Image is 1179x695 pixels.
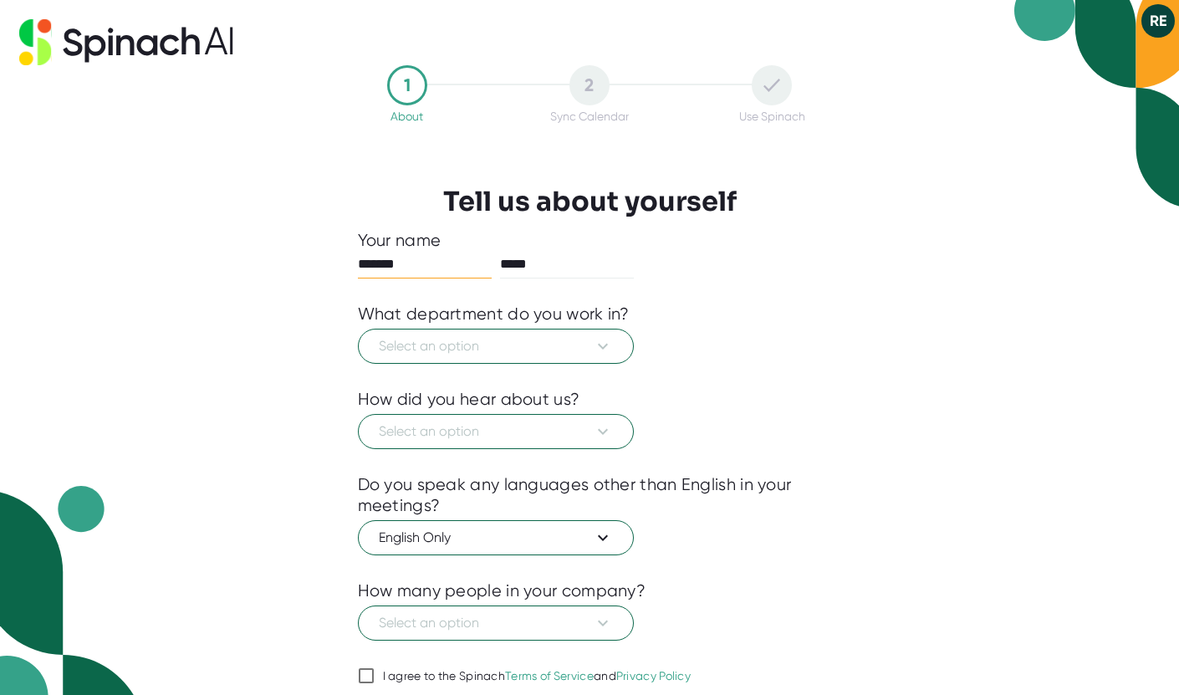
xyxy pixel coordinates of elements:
button: Select an option [358,414,634,449]
span: Select an option [379,613,613,633]
div: Sync Calendar [550,110,629,123]
div: Use Spinach [739,110,805,123]
div: 2 [569,65,610,105]
div: Do you speak any languages other than English in your meetings? [358,474,822,516]
span: English Only [379,528,613,548]
button: RE [1141,4,1175,38]
span: Select an option [379,422,613,442]
div: I agree to the Spinach and [383,669,692,684]
a: Terms of Service [505,669,594,682]
div: Your name [358,230,822,251]
h3: Tell us about yourself [443,186,737,217]
button: English Only [358,520,634,555]
span: Select an option [379,336,613,356]
div: About [390,110,423,123]
div: How many people in your company? [358,580,646,601]
button: Select an option [358,329,634,364]
a: Privacy Policy [616,669,691,682]
button: Select an option [358,606,634,641]
div: 1 [387,65,427,105]
div: How did you hear about us? [358,389,580,410]
div: What department do you work in? [358,304,630,325]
